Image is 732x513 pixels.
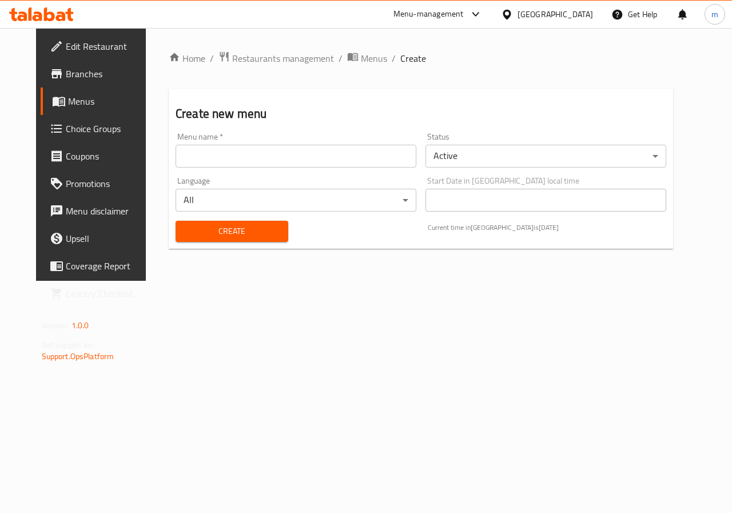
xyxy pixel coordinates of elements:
a: Menus [41,88,158,115]
input: Please enter Menu name [176,145,416,168]
span: Menus [361,51,387,65]
li: / [392,51,396,65]
a: Upsell [41,225,158,252]
div: [GEOGRAPHIC_DATA] [518,8,593,21]
span: 1.0.0 [71,318,89,333]
li: / [210,51,214,65]
nav: breadcrumb [169,51,673,66]
a: Coupons [41,142,158,170]
a: Home [169,51,205,65]
div: All [176,189,416,212]
a: Grocery Checklist [41,280,158,307]
span: Coverage Report [66,259,149,273]
a: Promotions [41,170,158,197]
span: Version: [42,318,70,333]
h2: Create new menu [176,105,666,122]
a: Coverage Report [41,252,158,280]
a: Restaurants management [218,51,334,66]
span: Branches [66,67,149,81]
span: Choice Groups [66,122,149,136]
span: Create [400,51,426,65]
span: Get support on: [42,337,94,352]
li: / [339,51,343,65]
span: Edit Restaurant [66,39,149,53]
a: Menus [347,51,387,66]
span: m [711,8,718,21]
a: Support.OpsPlatform [42,349,114,364]
span: Coupons [66,149,149,163]
span: Menus [68,94,149,108]
span: Grocery Checklist [66,287,149,300]
span: Restaurants management [232,51,334,65]
a: Choice Groups [41,115,158,142]
a: Branches [41,60,158,88]
div: Active [425,145,666,168]
p: Current time in [GEOGRAPHIC_DATA] is [DATE] [428,222,666,233]
button: Create [176,221,288,242]
a: Edit Restaurant [41,33,158,60]
span: Menu disclaimer [66,204,149,218]
div: Menu-management [393,7,464,21]
span: Create [185,224,279,238]
a: Menu disclaimer [41,197,158,225]
span: Promotions [66,177,149,190]
span: Upsell [66,232,149,245]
